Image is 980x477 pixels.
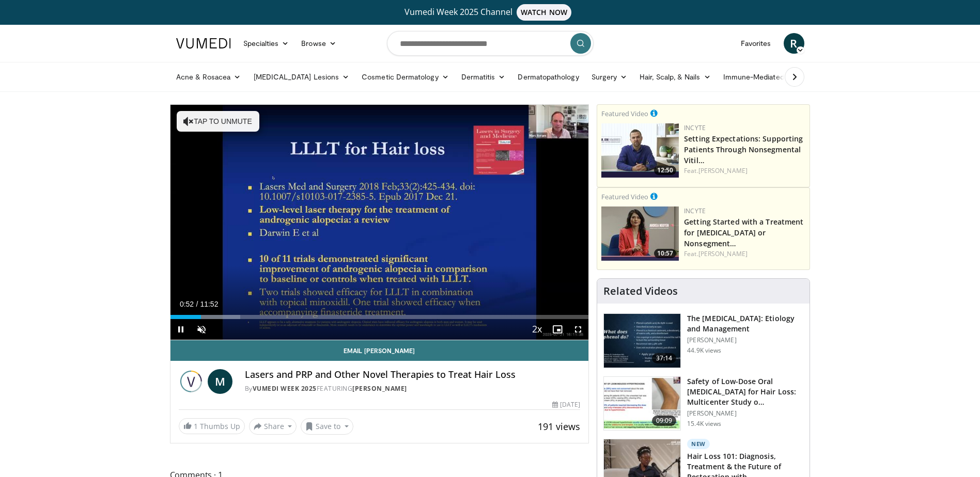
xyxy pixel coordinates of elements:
a: Dermatopathology [511,67,585,87]
p: 15.4K views [687,420,721,428]
span: 0:52 [180,300,194,308]
h4: Related Videos [603,285,678,297]
button: Share [249,418,297,435]
small: Featured Video [601,192,648,201]
div: [DATE] [552,400,580,409]
a: [MEDICAL_DATA] Lesions [247,67,356,87]
img: 98b3b5a8-6d6d-4e32-b979-fd4084b2b3f2.png.150x105_q85_crop-smart_upscale.jpg [601,123,679,178]
img: 83a686ce-4f43-4faf-a3e0-1f3ad054bd57.150x105_q85_crop-smart_upscale.jpg [604,377,680,431]
button: Playback Rate [526,319,547,340]
a: Vumedi Week 2025 [253,384,317,393]
a: Email [PERSON_NAME] [170,340,589,361]
a: 09:09 Safety of Low-Dose Oral [MEDICAL_DATA] for Hair Loss: Multicenter Study o… [PERSON_NAME] 15... [603,376,803,431]
a: Incyte [684,123,706,132]
img: VuMedi Logo [176,38,231,49]
button: Unmute [191,319,212,340]
h4: Lasers and PRP and Other Novel Therapies to Treat Hair Loss [245,369,581,380]
span: 1 [194,421,198,431]
div: Feat. [684,249,805,259]
a: 1 Thumbs Up [179,418,245,434]
button: Fullscreen [568,319,588,340]
div: Progress Bar [170,315,589,319]
button: Tap to unmute [177,111,259,132]
span: 37:14 [652,353,677,363]
p: New [687,439,710,449]
input: Search topics, interventions [387,31,594,56]
p: [PERSON_NAME] [687,409,803,418]
span: 191 views [538,420,580,433]
p: [PERSON_NAME] [687,336,803,344]
a: [PERSON_NAME] [698,166,748,175]
span: WATCH NOW [517,4,571,21]
a: Immune-Mediated [717,67,801,87]
a: Dermatitis [455,67,512,87]
a: Hair, Scalp, & Nails [633,67,717,87]
video-js: Video Player [170,105,589,340]
a: Setting Expectations: Supporting Patients Through Nonsegmental Vitil… [684,134,803,165]
span: 10:57 [654,249,676,258]
h3: The [MEDICAL_DATA]: Etiology and Management [687,313,803,334]
a: Vumedi Week 2025 ChannelWATCH NOW [178,4,803,21]
span: 12:50 [654,166,676,175]
h3: Safety of Low-Dose Oral [MEDICAL_DATA] for Hair Loss: Multicenter Study o… [687,376,803,407]
div: By FEATURING [245,384,581,393]
a: R [784,33,804,54]
p: 44.9K views [687,346,721,355]
a: Browse [295,33,343,54]
span: / [196,300,198,308]
span: 11:52 [200,300,218,308]
a: Cosmetic Dermatology [355,67,455,87]
button: Pause [170,319,191,340]
a: Incyte [684,206,706,215]
a: 37:14 The [MEDICAL_DATA]: Etiology and Management [PERSON_NAME] 44.9K views [603,313,803,368]
img: Vumedi Week 2025 [179,369,204,394]
img: e02a99de-beb8-4d69-a8cb-018b1ffb8f0c.png.150x105_q85_crop-smart_upscale.jpg [601,206,679,261]
button: Save to [301,418,353,435]
a: 12:50 [601,123,679,178]
img: c5af237d-e68a-4dd3-8521-77b3daf9ece4.150x105_q85_crop-smart_upscale.jpg [604,314,680,368]
div: Feat. [684,166,805,176]
a: Surgery [585,67,634,87]
small: Featured Video [601,109,648,118]
a: Acne & Rosacea [170,67,247,87]
button: Enable picture-in-picture mode [547,319,568,340]
a: Getting Started with a Treatment for [MEDICAL_DATA] or Nonsegment… [684,217,803,248]
a: Favorites [735,33,777,54]
a: Specialties [237,33,295,54]
a: 10:57 [601,206,679,261]
a: [PERSON_NAME] [352,384,407,393]
span: 09:09 [652,416,677,426]
a: [PERSON_NAME] [698,249,748,258]
a: M [208,369,232,394]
